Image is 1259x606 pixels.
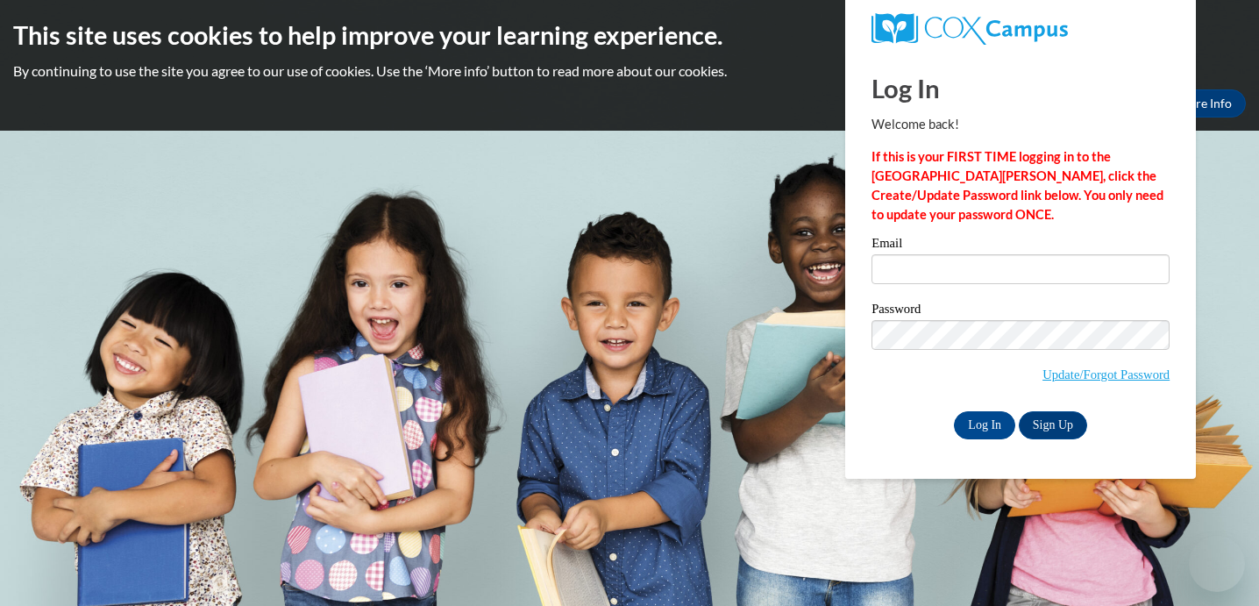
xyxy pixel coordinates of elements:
[871,13,1068,45] img: COX Campus
[871,303,1170,320] label: Password
[1042,367,1170,381] a: Update/Forgot Password
[13,18,1246,53] h2: This site uses cookies to help improve your learning experience.
[871,149,1163,222] strong: If this is your FIRST TIME logging in to the [GEOGRAPHIC_DATA][PERSON_NAME], click the Create/Upd...
[1189,536,1245,592] iframe: Button to launch messaging window
[871,237,1170,254] label: Email
[1163,89,1246,118] a: More Info
[871,13,1170,45] a: COX Campus
[954,411,1015,439] input: Log In
[871,115,1170,134] p: Welcome back!
[1019,411,1087,439] a: Sign Up
[13,61,1246,81] p: By continuing to use the site you agree to our use of cookies. Use the ‘More info’ button to read...
[871,70,1170,106] h1: Log In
